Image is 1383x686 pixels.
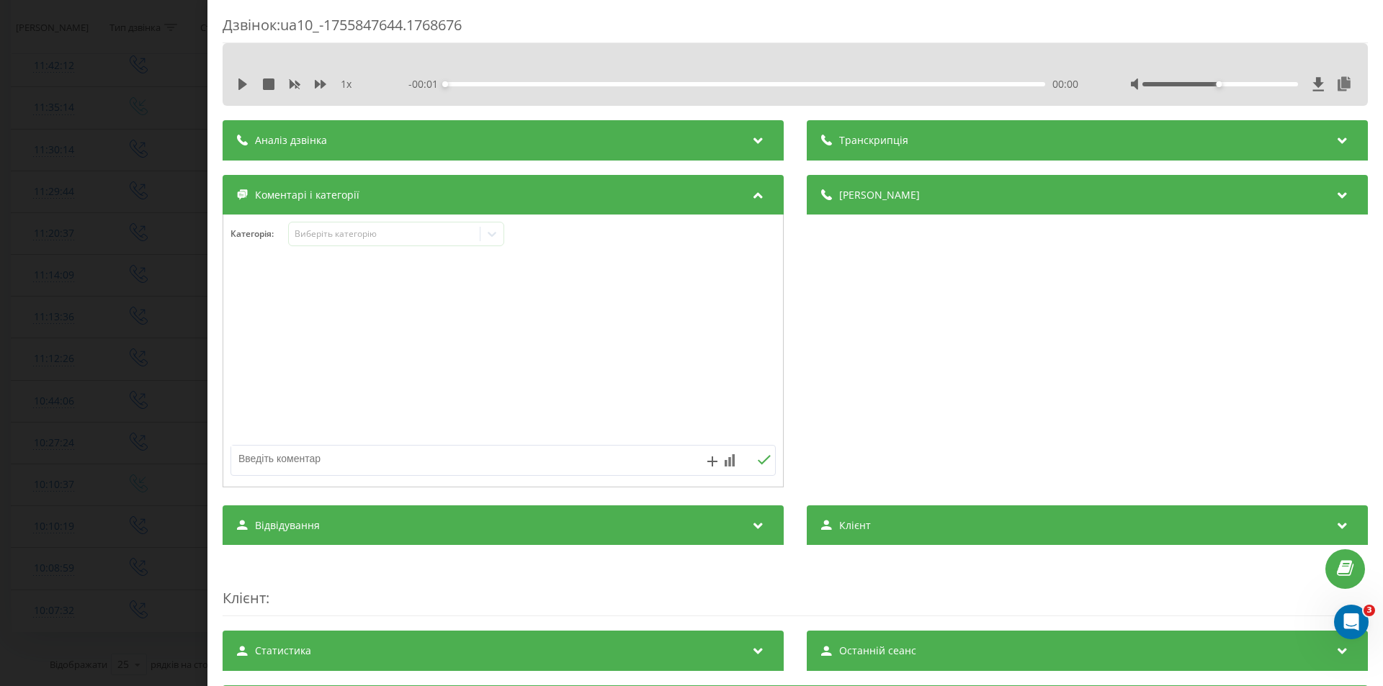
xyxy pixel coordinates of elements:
div: Accessibility label [1217,81,1222,87]
span: Відвідування [255,518,320,533]
div: Дзвінок : ua10_-1755847644.1768676 [223,15,1368,43]
span: Статистика [255,644,311,658]
div: Виберіть категорію [295,228,475,240]
div: Accessibility label [442,81,448,87]
span: Клієнт [839,518,871,533]
span: 00:00 [1052,77,1078,91]
span: Клієнт [223,588,266,608]
iframe: Intercom live chat [1334,605,1369,639]
span: Коментарі і категорії [255,188,359,202]
span: [PERSON_NAME] [839,188,920,202]
span: Останній сеанс [839,644,916,658]
span: Транскрипція [839,133,908,148]
span: - 00:01 [408,77,445,91]
span: 3 [1364,605,1375,616]
div: : [223,559,1368,616]
span: 1 x [341,77,352,91]
h4: Категорія : [230,229,288,239]
span: Аналіз дзвінка [255,133,327,148]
